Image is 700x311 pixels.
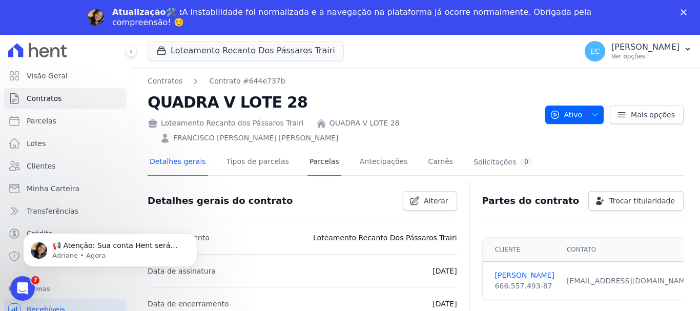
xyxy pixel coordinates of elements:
h2: QUADRA V LOTE 28 [148,91,537,114]
p: [DATE] [433,265,457,277]
span: 7 [31,276,39,284]
a: Antecipações [358,149,410,176]
a: Parcelas [307,149,341,176]
span: Minha Carteira [27,183,79,194]
iframe: Intercom notifications mensagem [8,212,213,283]
a: Lotes [4,133,127,154]
h3: Detalhes gerais do contrato [148,195,293,207]
a: Contratos [4,88,127,109]
a: Contratos [148,76,182,87]
a: FRANCISCO [PERSON_NAME] [PERSON_NAME] [173,133,338,143]
span: Mais opções [631,110,675,120]
span: Lotes [27,138,46,149]
a: Transferências [4,201,127,221]
a: Clientes [4,156,127,176]
b: Atualização🛠️ : [112,7,182,17]
span: Parcelas [27,116,56,126]
a: [PERSON_NAME] [495,270,554,281]
span: Ativo [550,106,583,124]
span: Clientes [27,161,55,171]
a: Detalhes gerais [148,149,208,176]
h3: Partes do contrato [482,195,580,207]
a: Contrato #644e737b [209,76,285,87]
span: Contratos [27,93,61,103]
button: Ativo [545,106,604,124]
img: Profile image for Adriane [88,9,104,26]
span: Alterar [424,196,448,206]
a: Negativação [4,246,127,266]
a: Alterar [403,191,457,211]
p: Loteamento Recanto Dos Pássaros Trairi [313,232,457,244]
div: Fechar [681,9,691,15]
div: 0 [520,157,532,167]
a: Solicitações0 [471,149,534,176]
iframe: Intercom live chat [10,276,35,301]
a: Crédito [4,223,127,244]
div: Plataformas [8,283,122,295]
a: Tipos de parcelas [224,149,291,176]
button: Loteamento Recanto Dos Pássaros Trairi [148,41,344,60]
p: Data de encerramento [148,298,229,310]
span: Transferências [27,206,78,216]
div: A instabilidade foi normalizada e a navegação na plataforma já ocorre normalmente. Obrigada pela ... [112,7,596,28]
button: EC [PERSON_NAME] Ver opções [577,37,700,66]
nav: Breadcrumb [148,76,285,87]
th: Cliente [483,238,561,262]
p: [PERSON_NAME] [611,42,680,52]
nav: Breadcrumb [148,76,537,87]
span: Trocar titularidade [609,196,675,206]
div: Loteamento Recanto dos Pássaros Trairi [148,118,304,129]
a: Trocar titularidade [588,191,684,211]
a: Carnês [426,149,455,176]
a: QUADRA V LOTE 28 [330,118,400,129]
div: 666.557.493-87 [495,281,554,292]
span: EC [590,48,600,55]
div: Solicitações [473,157,532,167]
a: Mais opções [610,106,684,124]
span: Visão Geral [27,71,68,81]
p: [DATE] [433,298,457,310]
a: Minha Carteira [4,178,127,199]
p: Ver opções [611,52,680,60]
a: Visão Geral [4,66,127,86]
a: Parcelas [4,111,127,131]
